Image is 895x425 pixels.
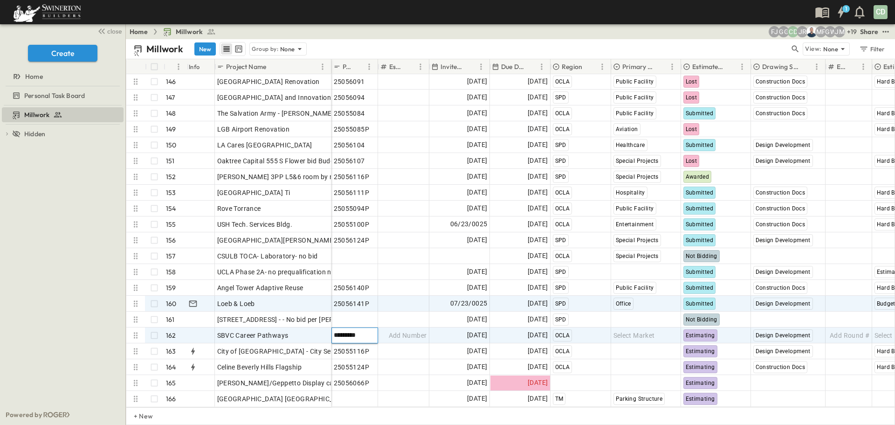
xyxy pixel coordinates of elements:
[28,45,97,62] button: Create
[163,27,216,36] a: Millwork
[467,139,487,150] span: [DATE]
[616,396,663,402] span: Parking Structure
[217,77,320,86] span: [GEOGRAPHIC_DATA] Renovation
[467,362,487,372] span: [DATE]
[528,187,548,198] span: [DATE]
[616,126,638,132] span: Aviation
[146,42,183,56] p: Millwork
[280,44,295,54] p: None
[2,89,122,102] a: Personal Task Board
[686,380,715,386] span: Estimating
[217,204,261,213] span: Rove Torrance
[2,70,122,83] a: Home
[616,189,645,196] span: Hospitality
[501,62,524,71] p: Due Date
[737,61,748,72] button: Menu
[467,108,487,118] span: [DATE]
[555,396,564,402] span: TM
[166,267,176,277] p: 158
[217,236,372,245] span: [GEOGRAPHIC_DATA][PERSON_NAME] PSH (GMP)
[562,62,582,71] p: Region
[166,220,176,229] p: 155
[686,316,717,323] span: Not Bidding
[686,78,697,85] span: Lost
[555,174,566,180] span: SPD
[166,172,176,181] p: 152
[756,221,805,228] span: Construction Docs
[467,314,487,325] span: [DATE]
[528,393,548,404] span: [DATE]
[166,125,176,134] p: 149
[217,378,353,388] span: [PERSON_NAME]/Geppetto Display cabinets
[217,156,341,166] span: Oaktree Capital 555 S Flower bid Budget
[526,62,536,72] button: Sort
[166,188,176,197] p: 153
[11,2,83,22] img: 6c363589ada0b36f064d841b69d3a419a338230e66bb0a533688fa5cc3e9e735.png
[832,4,850,21] button: 1
[667,61,678,72] button: Menu
[334,220,370,229] span: 25055100P
[450,298,488,309] span: 07/23/0025
[166,93,175,102] p: 147
[726,62,737,72] button: Sort
[686,300,714,307] span: Submitted
[555,237,566,244] span: SPD
[94,24,124,37] button: close
[555,316,566,323] span: SPD
[166,347,176,356] p: 163
[787,26,799,37] div: Christopher Detar (christopher.detar@swinerton.com)
[622,62,654,71] p: Primary Market
[467,235,487,245] span: [DATE]
[528,108,548,118] span: [DATE]
[616,285,654,291] span: Public Facility
[166,378,176,388] p: 165
[334,299,370,308] span: 25056141P
[756,189,805,196] span: Construction Docs
[220,42,246,56] div: table view
[756,237,811,244] span: Design Development
[217,172,402,181] span: [PERSON_NAME] 3PP L5&6 room by room breakout required
[334,283,370,293] span: 25056140P
[528,76,548,87] span: [DATE]
[334,378,370,388] span: 25056066P
[584,62,594,72] button: Sort
[616,174,659,180] span: Special Projects
[555,126,570,132] span: OCLA
[762,62,799,71] p: Drawing Status
[528,235,548,245] span: [DATE]
[778,26,789,37] div: Gerrad Gerber (gerrad.gerber@swinerton.com)
[364,61,375,72] button: Menu
[217,315,448,324] span: [STREET_ADDRESS] - - No bid per [PERSON_NAME] Historic Millworkers only
[130,27,148,36] a: Home
[334,77,365,86] span: 25056091
[837,62,846,71] p: Estimate Round
[217,362,302,372] span: Celine Beverly Hills Flagship
[189,54,200,80] div: Info
[555,285,566,291] span: SPD
[2,88,124,103] div: Personal Task Boardtest
[847,62,858,72] button: Sort
[467,393,487,404] span: [DATE]
[217,140,312,150] span: LA Cares [GEOGRAPHIC_DATA]
[528,266,548,277] span: [DATE]
[555,189,570,196] span: OCLA
[217,125,290,134] span: LGB Airport Renovation
[686,269,714,275] span: Submitted
[130,27,221,36] nav: breadcrumbs
[860,27,878,36] div: Share
[616,221,654,228] span: Entertainment
[528,171,548,182] span: [DATE]
[830,331,869,340] span: Add Round #
[334,347,370,356] span: 25055116P
[686,253,717,259] span: Not Bidding
[815,26,826,37] div: Madison Pagdilao (madison.pagdilao@swinerton.com)
[528,203,548,214] span: [DATE]
[405,62,415,72] button: Sort
[686,158,697,164] span: Lost
[334,125,370,134] span: 25055085P
[801,62,811,72] button: Sort
[616,300,631,307] span: Office
[616,94,654,101] span: Public Facility
[613,331,655,340] span: Select Market
[686,94,697,101] span: Lost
